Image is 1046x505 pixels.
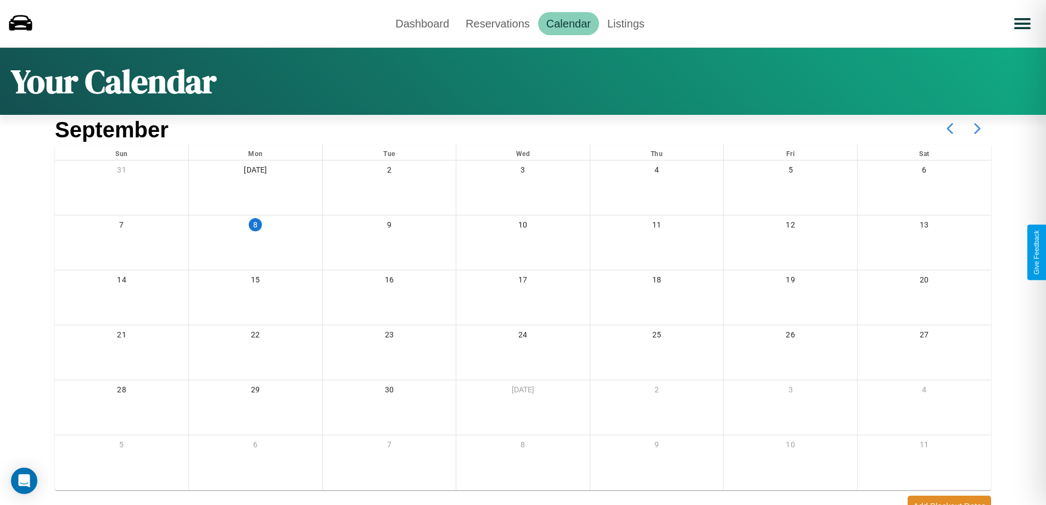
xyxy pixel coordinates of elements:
div: 21 [55,325,188,348]
div: 6 [189,435,322,458]
div: Thu [590,145,724,160]
div: 17 [456,270,590,293]
div: 2 [590,380,724,403]
div: Tue [323,145,456,160]
div: 6 [858,160,991,183]
div: 14 [55,270,188,293]
a: Calendar [538,12,599,35]
div: 22 [189,325,322,348]
div: 7 [55,215,188,238]
div: [DATE] [456,380,590,403]
div: 31 [55,160,188,183]
button: Open menu [1007,8,1038,39]
div: 12 [724,215,857,238]
div: 30 [323,380,456,403]
div: 29 [189,380,322,403]
div: Sat [858,145,991,160]
div: 11 [590,215,724,238]
div: 26 [724,325,857,348]
div: [DATE] [189,160,322,183]
div: 5 [55,435,188,458]
div: 19 [724,270,857,293]
div: Wed [456,145,590,160]
div: Open Intercom Messenger [11,468,37,494]
div: Give Feedback [1033,230,1041,275]
div: 10 [724,435,857,458]
a: Reservations [457,12,538,35]
div: 4 [590,160,724,183]
div: 27 [858,325,991,348]
a: Dashboard [387,12,457,35]
div: 8 [456,435,590,458]
div: 4 [858,380,991,403]
a: Listings [599,12,653,35]
div: 16 [323,270,456,293]
div: Mon [189,145,322,160]
h2: September [55,118,169,142]
div: 8 [249,218,262,231]
div: Fri [724,145,857,160]
div: 20 [858,270,991,293]
div: 15 [189,270,322,293]
div: 23 [323,325,456,348]
div: 2 [323,160,456,183]
div: 24 [456,325,590,348]
div: 25 [590,325,724,348]
div: 3 [724,380,857,403]
div: 28 [55,380,188,403]
div: 5 [724,160,857,183]
div: 10 [456,215,590,238]
h1: Your Calendar [11,59,216,104]
div: 9 [590,435,724,458]
div: Sun [55,145,188,160]
div: 13 [858,215,991,238]
div: 11 [858,435,991,458]
div: 9 [323,215,456,238]
div: 7 [323,435,456,458]
div: 18 [590,270,724,293]
div: 3 [456,160,590,183]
